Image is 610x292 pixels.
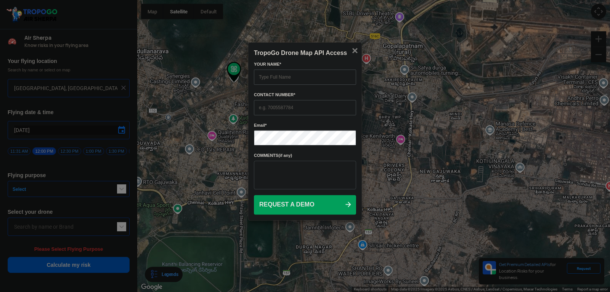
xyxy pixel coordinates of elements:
[352,45,358,56] button: Close
[254,123,356,129] label: Email*
[254,61,356,68] label: YOUR NAME*
[254,100,356,115] input: e.g. 7005587784
[254,69,356,85] input: Type Full Name
[254,195,356,215] button: REQUEST A DEMO
[254,153,356,159] label: COMMENTS(if any)
[254,50,354,56] h5: TropoGo Drone Map API Access
[352,45,358,56] span: ×
[254,92,356,98] label: CONTACT NUMBER*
